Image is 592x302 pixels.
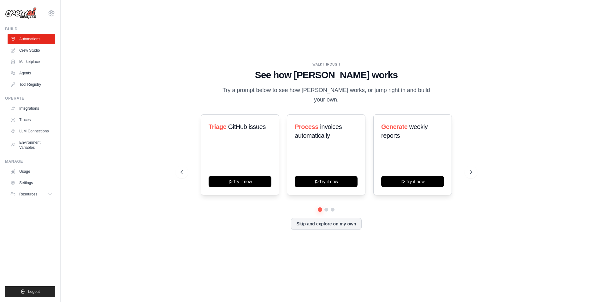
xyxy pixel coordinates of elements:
a: Automations [8,34,55,44]
a: Traces [8,115,55,125]
a: Agents [8,68,55,78]
div: Build [5,26,55,32]
span: Triage [209,123,227,130]
span: GitHub issues [228,123,266,130]
button: Try it now [381,176,444,187]
a: Crew Studio [8,45,55,55]
button: Try it now [209,176,271,187]
a: Tool Registry [8,79,55,90]
a: Usage [8,166,55,177]
button: Skip and explore on my own [291,218,361,230]
div: Operate [5,96,55,101]
a: Marketplace [8,57,55,67]
button: Logout [5,286,55,297]
span: Logout [28,289,40,294]
span: Generate [381,123,408,130]
span: Resources [19,192,37,197]
button: Resources [8,189,55,199]
div: Manage [5,159,55,164]
a: Environment Variables [8,137,55,153]
div: WALKTHROUGH [181,62,472,67]
p: Try a prompt below to see how [PERSON_NAME] works, or jump right in and build your own. [220,86,432,104]
a: Settings [8,178,55,188]
a: LLM Connections [8,126,55,136]
h1: See how [PERSON_NAME] works [181,69,472,81]
span: weekly reports [381,123,428,139]
img: Logo [5,7,37,19]
span: invoices automatically [295,123,342,139]
a: Integrations [8,103,55,113]
span: Process [295,123,318,130]
button: Try it now [295,176,358,187]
